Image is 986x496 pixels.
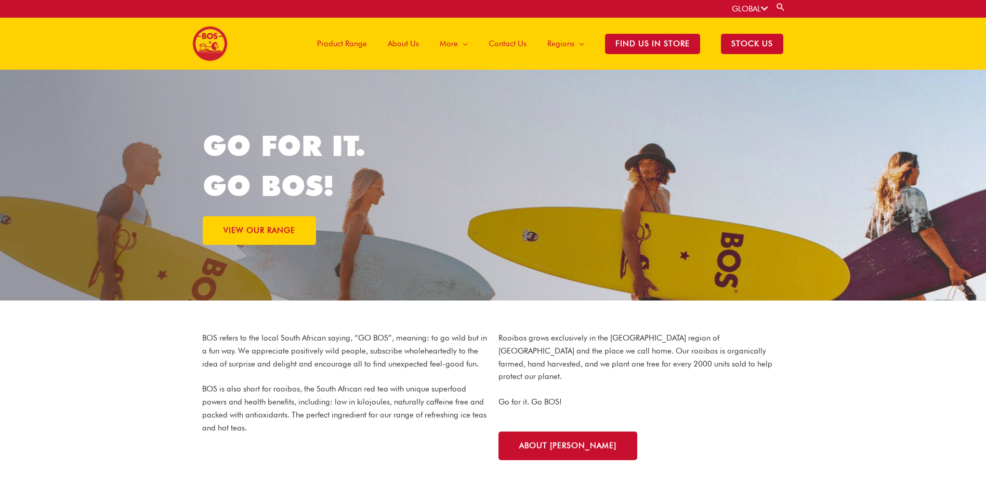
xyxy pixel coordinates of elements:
[547,28,574,59] span: Regions
[605,34,700,54] span: Find Us in Store
[202,383,488,434] p: BOS is also short for rooibos, the South African red tea with unique superfood powers and health ...
[595,18,711,70] a: Find Us in Store
[711,18,794,70] a: STOCK US
[537,18,595,70] a: Regions
[732,4,768,14] a: GLOBAL
[203,216,316,245] a: VIEW OUR RANGE
[429,18,478,70] a: More
[388,28,419,59] span: About Us
[489,28,527,59] span: Contact Us
[498,396,784,409] p: Go for it. Go BOS!
[377,18,429,70] a: About Us
[192,26,228,61] img: BOS logo finals-200px
[307,18,377,70] a: Product Range
[775,2,786,12] a: Search button
[440,28,458,59] span: More
[299,18,794,70] nav: Site Navigation
[519,442,616,450] span: About [PERSON_NAME]
[721,34,783,54] span: STOCK US
[317,28,367,59] span: Product Range
[224,227,295,234] span: VIEW OUR RANGE
[478,18,537,70] a: Contact Us
[203,126,493,206] h1: GO FOR IT. GO BOS!
[202,332,488,370] p: BOS refers to the local South African saying, “GO BOS”, meaning: to go wild but in a fun way. We ...
[498,332,784,383] p: Rooibos grows exclusively in the [GEOGRAPHIC_DATA] region of [GEOGRAPHIC_DATA] and the place we c...
[498,432,637,460] a: About [PERSON_NAME]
